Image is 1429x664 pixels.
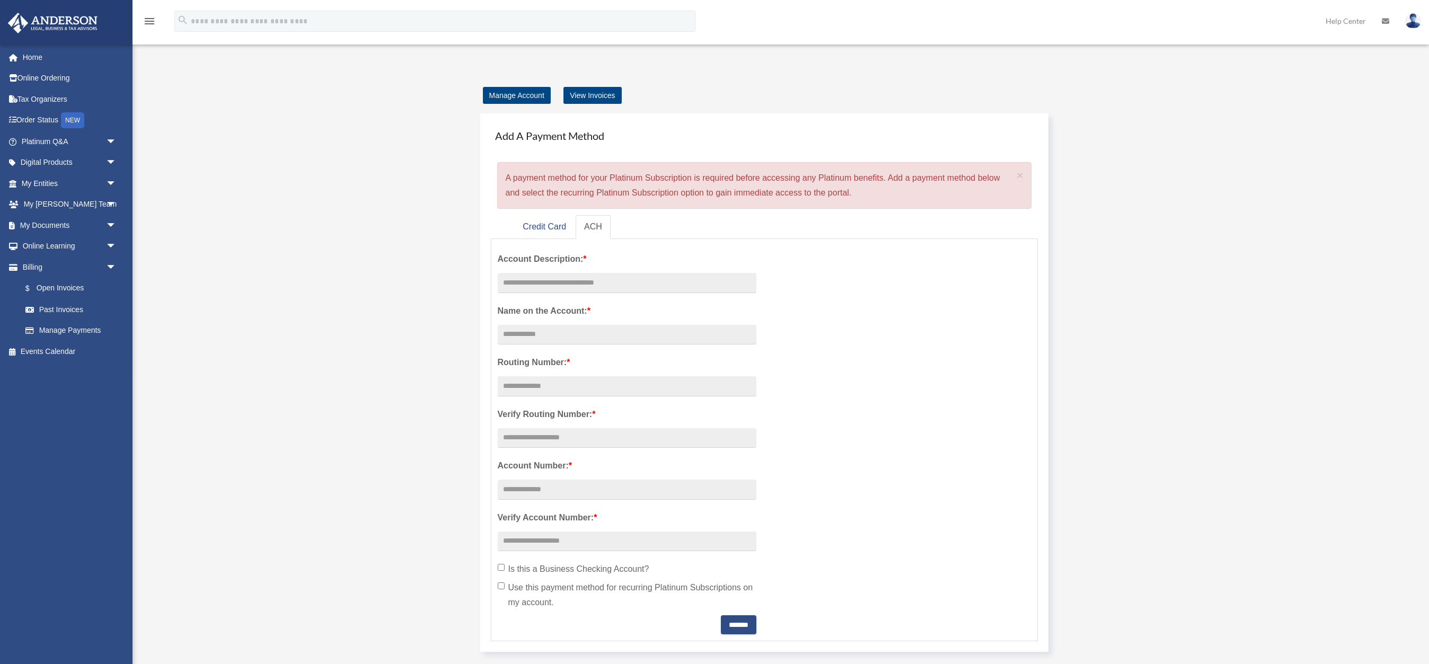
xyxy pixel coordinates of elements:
[106,236,127,258] span: arrow_drop_down
[514,215,575,239] a: Credit Card
[143,19,156,28] a: menu
[7,236,133,257] a: Online Learningarrow_drop_down
[7,194,133,215] a: My [PERSON_NAME] Teamarrow_drop_down
[7,88,133,110] a: Tax Organizers
[498,562,756,577] label: Is this a Business Checking Account?
[7,173,133,194] a: My Entitiesarrow_drop_down
[497,162,1032,209] div: A payment method for your Platinum Subscription is required before accessing any Platinum benefit...
[106,194,127,216] span: arrow_drop_down
[143,15,156,28] i: menu
[7,215,133,236] a: My Documentsarrow_drop_down
[106,256,127,278] span: arrow_drop_down
[498,407,756,422] label: Verify Routing Number:
[1017,169,1024,181] span: ×
[7,256,133,278] a: Billingarrow_drop_down
[498,582,505,589] input: Use this payment method for recurring Platinum Subscriptions on my account.
[7,152,133,173] a: Digital Productsarrow_drop_down
[563,87,621,104] a: View Invoices
[15,299,133,320] a: Past Invoices
[498,458,756,473] label: Account Number:
[7,131,133,152] a: Platinum Q&Aarrow_drop_down
[498,564,505,571] input: Is this a Business Checking Account?
[106,215,127,236] span: arrow_drop_down
[498,510,756,525] label: Verify Account Number:
[177,14,189,26] i: search
[1405,13,1421,29] img: User Pic
[483,87,551,104] a: Manage Account
[576,215,611,239] a: ACH
[7,110,133,131] a: Order StatusNEW
[1017,170,1024,181] button: Close
[7,68,133,89] a: Online Ordering
[7,47,133,68] a: Home
[491,124,1038,147] h4: Add A Payment Method
[7,341,133,362] a: Events Calendar
[498,580,756,610] label: Use this payment method for recurring Platinum Subscriptions on my account.
[106,131,127,153] span: arrow_drop_down
[106,173,127,194] span: arrow_drop_down
[61,112,84,128] div: NEW
[5,13,101,33] img: Anderson Advisors Platinum Portal
[106,152,127,174] span: arrow_drop_down
[498,252,756,267] label: Account Description:
[31,282,37,295] span: $
[15,320,127,341] a: Manage Payments
[498,355,756,370] label: Routing Number:
[498,304,756,318] label: Name on the Account:
[15,278,133,299] a: $Open Invoices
